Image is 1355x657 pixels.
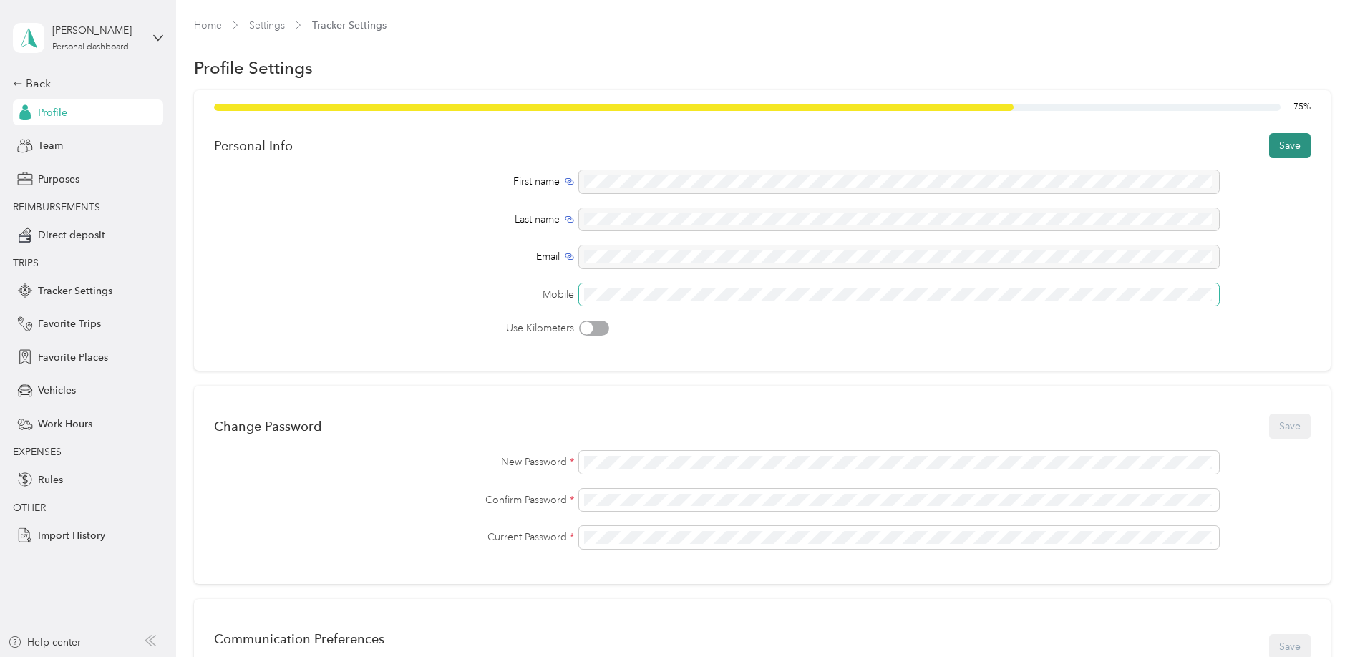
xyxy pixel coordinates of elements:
[38,316,101,331] span: Favorite Trips
[52,23,142,38] div: [PERSON_NAME]
[214,454,575,469] label: New Password
[1269,133,1311,158] button: Save
[38,383,76,398] span: Vehicles
[13,75,156,92] div: Back
[13,257,39,269] span: TRIPS
[513,174,560,189] span: First name
[38,528,105,543] span: Import History
[38,138,63,153] span: Team
[214,321,575,336] label: Use Kilometers
[1293,101,1311,114] span: 75 %
[13,446,62,458] span: EXPENSES
[214,631,429,646] div: Communication Preferences
[38,105,67,120] span: Profile
[214,492,575,507] label: Confirm Password
[38,283,112,298] span: Tracker Settings
[38,228,105,243] span: Direct deposit
[194,19,222,31] a: Home
[214,419,321,434] div: Change Password
[38,417,92,432] span: Work Hours
[1275,577,1355,657] iframe: Everlance-gr Chat Button Frame
[515,212,560,227] span: Last name
[52,43,129,52] div: Personal dashboard
[214,287,575,302] label: Mobile
[536,249,560,264] span: Email
[13,201,100,213] span: REIMBURSEMENTS
[312,18,387,33] span: Tracker Settings
[214,138,293,153] div: Personal Info
[249,19,285,31] a: Settings
[8,635,81,650] button: Help center
[38,350,108,365] span: Favorite Places
[194,60,313,75] h1: Profile Settings
[38,472,63,487] span: Rules
[13,502,46,514] span: OTHER
[38,172,79,187] span: Purposes
[214,530,575,545] label: Current Password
